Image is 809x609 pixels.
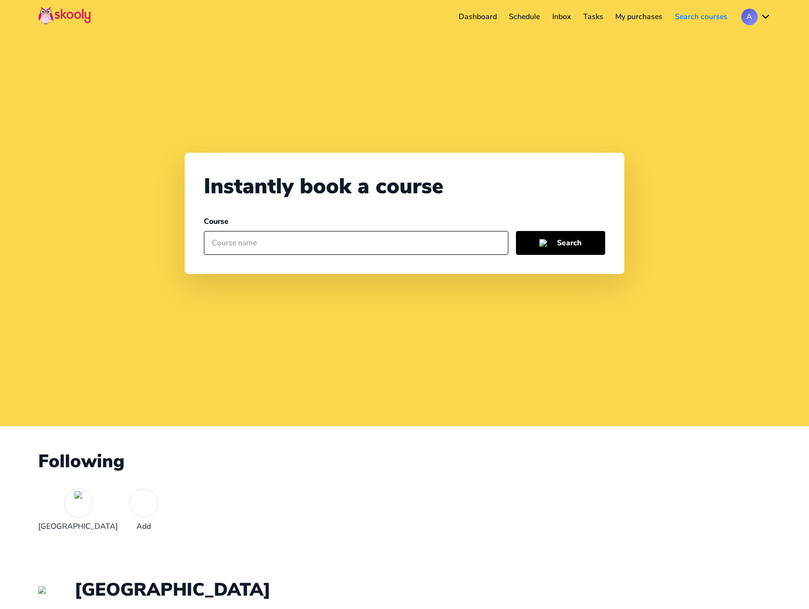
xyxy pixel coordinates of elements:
[38,521,118,532] div: [GEOGRAPHIC_DATA]
[503,9,546,24] a: Schedule
[669,9,734,24] a: Search courses
[38,586,67,594] img: 20170717074618169820408676579146e5rDExiun0FCoEly0V.png
[516,231,605,255] button: Search
[452,9,503,24] a: Dashboard
[204,216,508,227] div: Course
[539,239,551,247] img: search-outline.png
[577,9,609,24] a: Tasks
[74,491,82,499] img: 20170717074618169820408676579146e5rDExiun0FCoEly0V.png
[546,9,577,24] a: Inbox
[204,231,508,255] input: Course name
[129,521,158,532] div: Add
[741,9,771,25] button: Achevron down outline
[38,6,91,25] img: Skooly
[38,449,771,473] div: Following
[609,9,669,24] a: My purchases
[204,172,605,201] div: Instantly book a course
[38,577,771,602] div: [GEOGRAPHIC_DATA]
